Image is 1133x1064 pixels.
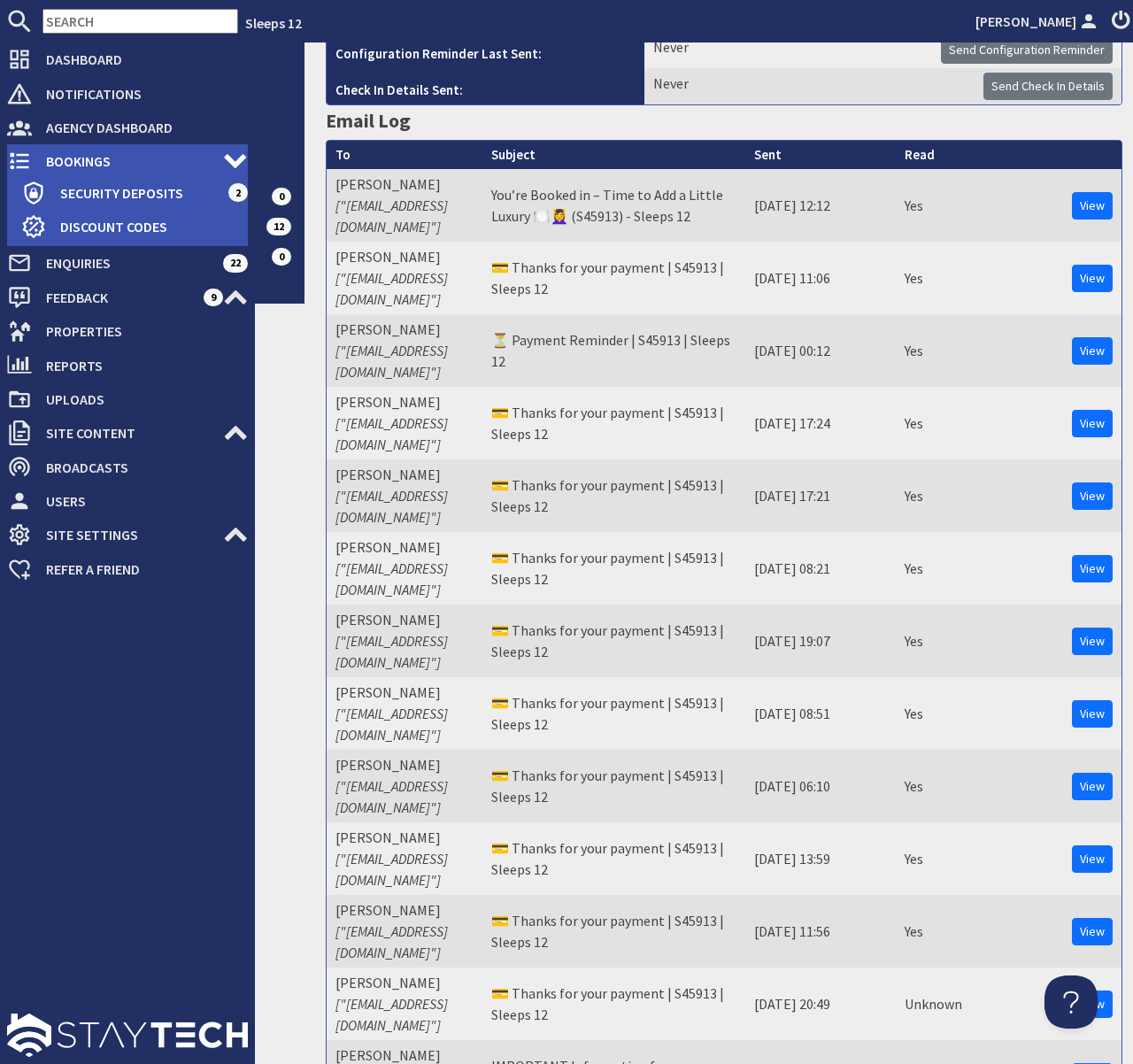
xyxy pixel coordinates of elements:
[32,520,223,549] span: Site Settings
[1072,700,1113,728] a: View
[1072,773,1113,800] a: View
[327,141,482,170] th: To
[745,532,896,605] td: [DATE] 08:21
[32,317,248,345] span: Properties
[32,80,248,108] span: Notifications
[327,895,482,968] td: [PERSON_NAME]
[482,968,745,1040] td: 💳 Thanks for your payment | S45913 | Sleeps 12
[32,147,223,175] span: Bookings
[32,249,223,277] span: Enquiries
[745,141,896,170] th: Sent
[7,80,248,108] a: Notifications
[335,342,448,381] i: ["[EMAIL_ADDRESS][DOMAIN_NAME]"]
[327,459,482,532] td: [PERSON_NAME]
[335,414,448,453] i: ["[EMAIL_ADDRESS][DOMAIN_NAME]"]
[7,385,248,413] a: Uploads
[7,1014,248,1057] img: staytech_l_w-4e588a39d9fa60e82540d7cfac8cfe4b7147e857d3e8dbdfbd41c59d52db0ec4.svg
[745,822,896,895] td: [DATE] 13:59
[1044,975,1098,1029] iframe: Toggle Customer Support
[1072,845,1113,873] a: View
[32,113,248,142] span: Agency Dashboard
[327,32,644,68] th: Configuration Reminder Last Sent:
[327,169,482,242] td: [PERSON_NAME]
[896,677,971,750] td: Yes
[204,289,223,306] span: 9
[482,895,745,968] td: 💳 Thanks for your payment | S45913 | Sleeps 12
[46,212,248,241] span: Discount Codes
[896,605,971,677] td: Yes
[896,459,971,532] td: Yes
[327,677,482,750] td: [PERSON_NAME]
[335,705,448,744] i: ["[EMAIL_ADDRESS][DOMAIN_NAME]"]
[327,242,482,314] td: [PERSON_NAME]
[745,895,896,968] td: [DATE] 11:56
[482,605,745,677] td: 💳 Thanks for your payment | S45913 | Sleeps 12
[482,750,745,822] td: 💳 Thanks for your payment | S45913 | Sleeps 12
[482,169,745,242] td: You’re Booked in – Time to Add a Little Luxury 🍽️💆‍♀️ (S45913) - Sleeps 12
[896,141,971,170] th: Read
[896,822,971,895] td: Yes
[941,36,1113,64] button: Send Configuration Reminder
[991,78,1105,94] span: Send Check In Details
[482,314,745,387] td: ⏳ Payment Reminder | S45913 | Sleeps 12
[245,14,302,32] a: Sleeps 12
[32,385,248,413] span: Uploads
[32,419,223,447] span: Site Content
[482,387,745,459] td: 💳 Thanks for your payment | S45913 | Sleeps 12
[896,968,971,1040] td: Unknown
[7,487,248,515] a: Users
[32,555,248,583] span: Refer a Friend
[335,632,448,671] i: ["[EMAIL_ADDRESS][DOMAIN_NAME]"]
[335,269,448,308] i: ["[EMAIL_ADDRESS][DOMAIN_NAME]"]
[482,822,745,895] td: 💳 Thanks for your payment | S45913 | Sleeps 12
[32,45,248,73] span: Dashboard
[228,183,248,201] span: 2
[482,532,745,605] td: 💳 Thanks for your payment | S45913 | Sleeps 12
[32,283,204,312] span: Feedback
[1072,192,1113,220] a: View
[327,532,482,605] td: [PERSON_NAME]
[1072,482,1113,510] a: View
[327,750,482,822] td: [PERSON_NAME]
[745,677,896,750] td: [DATE] 08:51
[745,750,896,822] td: [DATE] 06:10
[482,242,745,314] td: 💳 Thanks for your payment | S45913 | Sleeps 12
[327,822,482,895] td: [PERSON_NAME]
[983,73,1113,100] button: Send Check In Details
[745,387,896,459] td: [DATE] 17:24
[272,248,291,266] span: 0
[644,32,1121,68] td: Never
[1072,265,1113,292] a: View
[7,351,248,380] a: Reports
[482,677,745,750] td: 💳 Thanks for your payment | S45913 | Sleeps 12
[1072,628,1113,655] a: View
[7,283,248,312] a: Feedback 9
[1072,410,1113,437] a: View
[896,895,971,968] td: Yes
[327,968,482,1040] td: [PERSON_NAME]
[335,197,448,235] i: ["[EMAIL_ADDRESS][DOMAIN_NAME]"]
[896,750,971,822] td: Yes
[644,68,1121,104] td: Never
[1072,918,1113,945] a: View
[335,995,448,1034] i: ["[EMAIL_ADDRESS][DOMAIN_NAME]"]
[32,453,248,482] span: Broadcasts
[949,42,1105,58] span: Send Configuration Reminder
[896,314,971,387] td: Yes
[335,777,448,816] i: ["[EMAIL_ADDRESS][DOMAIN_NAME]"]
[42,9,238,34] input: SEARCH
[745,314,896,387] td: [DATE] 00:12
[745,459,896,532] td: [DATE] 17:21
[975,11,1101,32] a: [PERSON_NAME]
[896,387,971,459] td: Yes
[266,218,291,235] span: 12
[327,387,482,459] td: [PERSON_NAME]
[327,68,644,104] th: Check In Details Sent:
[1072,337,1113,365] a: View
[335,559,448,598] i: ["[EMAIL_ADDRESS][DOMAIN_NAME]"]
[7,555,248,583] a: Refer a Friend
[335,487,448,526] i: ["[EMAIL_ADDRESS][DOMAIN_NAME]"]
[7,419,248,447] a: Site Content
[7,317,248,345] a: Properties
[745,605,896,677] td: [DATE] 19:07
